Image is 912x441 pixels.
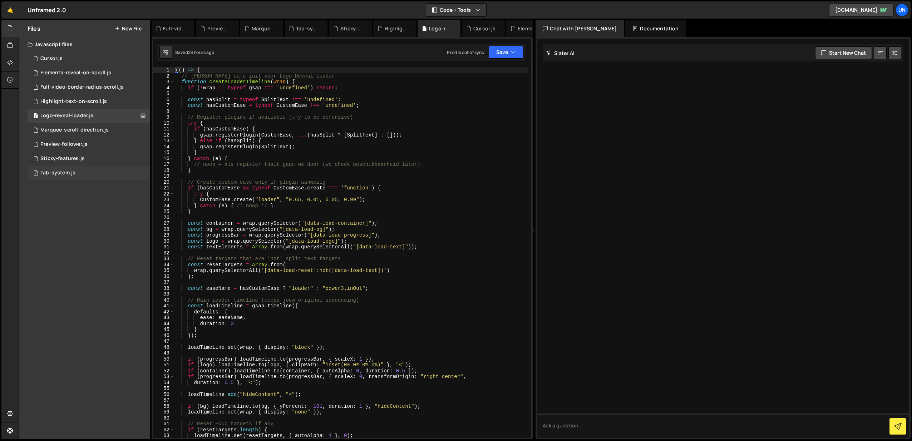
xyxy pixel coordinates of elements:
div: 28 [153,227,174,233]
div: Javascript files [19,37,150,51]
div: 52 [153,368,174,374]
div: 17225/47970.js [28,94,150,109]
button: Start new chat [815,46,872,59]
div: 60 [153,415,174,421]
div: 48 [153,345,174,351]
div: 27 [153,220,174,227]
div: Marquee-scroll-direction.js [40,127,109,133]
div: 34 [153,262,174,268]
div: Documentation [625,20,686,37]
div: Elements-reveal-on-scroll.js [518,25,541,32]
div: 1 [153,67,174,73]
div: 24 [153,203,174,209]
div: 54 [153,380,174,386]
div: 18 [153,168,174,174]
div: 63 [153,433,174,439]
div: 8 [153,109,174,115]
div: 56 [153,392,174,398]
div: 44 [153,321,174,327]
div: 41 [153,303,174,309]
div: 13 [153,138,174,144]
div: 49 [153,350,174,356]
div: 9 [153,114,174,120]
div: Elements-reveal-on-scroll.js [40,70,111,76]
div: 3 [153,79,174,85]
div: Unframed 2.0 [28,6,66,14]
div: 16 [153,156,174,162]
div: 6 [153,97,174,103]
div: 37 [153,279,174,286]
div: 45 [153,327,174,333]
div: Preview-follower.js [40,141,88,148]
div: Full-video-border-radius-scroll.js [163,25,186,32]
div: Highlight-text-on-scroll.js [40,98,107,105]
div: 20 [153,179,174,185]
div: 12 [153,132,174,138]
div: 17 [153,162,174,168]
div: Chat with [PERSON_NAME] [536,20,624,37]
a: 🤙 [1,1,19,19]
span: 1 [34,171,38,177]
div: 17225/47973.js [28,166,150,180]
div: 58 [153,403,174,410]
div: 17225/47959.js [28,66,150,80]
button: Code + Tools [426,4,486,16]
div: Cursor.js [473,25,496,32]
div: Logo-reveal-loader.js [40,113,93,119]
div: 57 [153,397,174,403]
div: 4 [153,85,174,91]
div: Saved [175,49,214,55]
div: 19 [153,173,174,179]
h2: Slater AI [546,50,575,56]
div: Sticky-features.js [340,25,363,32]
div: Tab-system.js [296,25,319,32]
div: 46 [153,333,174,339]
div: 61 [153,421,174,427]
div: 22 [153,191,174,197]
div: 17225/47976.js [28,137,150,152]
div: 39 [153,291,174,297]
div: 10 [153,120,174,127]
span: 1 [34,114,38,119]
div: 47 [153,338,174,345]
div: 30 [153,238,174,244]
div: 59 [153,409,174,415]
div: Cursor.js [40,55,63,62]
div: 38 [153,286,174,292]
div: Prod is out of sync [447,49,484,55]
div: 7 [153,103,174,109]
div: 50 [153,356,174,362]
button: New File [115,26,142,31]
div: 32 [153,250,174,256]
div: Preview-follower.js [207,25,230,32]
div: 62 [153,427,174,433]
div: 36 [153,274,174,280]
div: 17225/47969.js [28,109,150,123]
div: 23 hours ago [188,49,214,55]
div: 17225/47975.js [28,123,150,137]
div: 5 [153,91,174,97]
div: 26 [153,215,174,221]
div: Full-video-border-radius-scroll.js [40,84,124,90]
div: 35 [153,268,174,274]
div: 21 [153,185,174,191]
div: 2 [153,73,174,79]
div: Un [896,4,908,16]
div: 25 [153,209,174,215]
div: 53 [153,374,174,380]
div: Marquee-scroll-direction.js [252,25,275,32]
div: 17225/47968.js [28,51,150,66]
div: Sticky-features.js [40,155,85,162]
div: 31 [153,244,174,250]
div: Highlight-text-on-scroll.js [385,25,408,32]
div: 29 [153,232,174,238]
div: 23 [153,197,174,203]
h2: Files [28,25,40,33]
div: 33 [153,256,174,262]
div: 17225/47977.js [28,80,150,94]
div: 17225/47971.js [28,152,150,166]
a: [DOMAIN_NAME] [829,4,893,16]
div: Tab-system.js [40,170,75,176]
div: 11 [153,126,174,132]
div: 51 [153,362,174,368]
